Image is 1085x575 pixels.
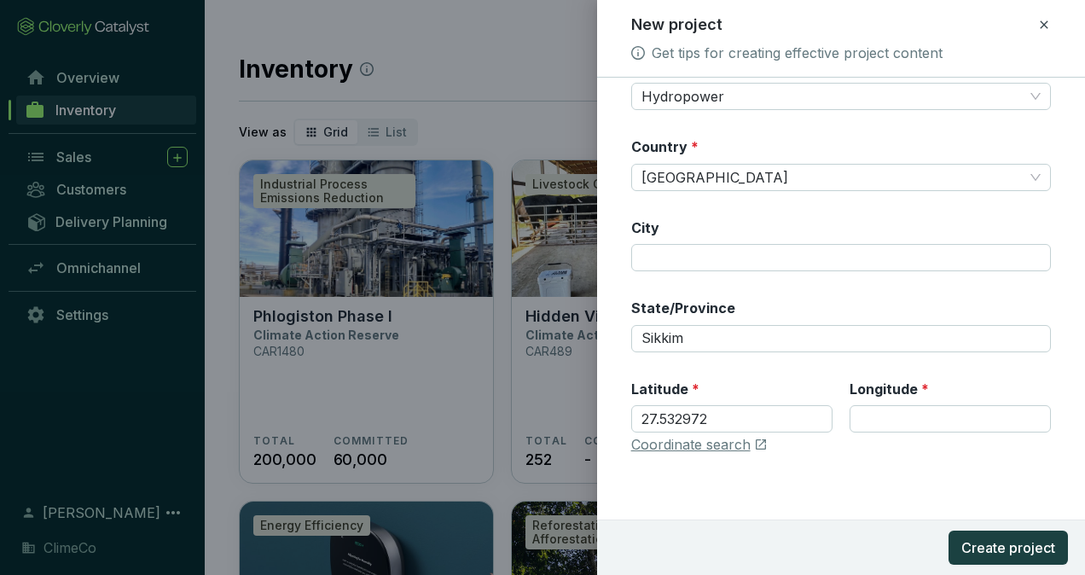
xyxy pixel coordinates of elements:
[652,43,943,63] a: Get tips for creating effective project content
[961,537,1055,558] span: Create project
[949,531,1068,565] button: Create project
[631,380,699,398] label: Latitude
[631,218,659,237] label: City
[631,14,722,36] h2: New project
[631,299,735,317] label: State/Province
[631,137,699,156] label: Country
[641,165,1041,190] span: India
[631,436,751,455] a: Coordinate search
[850,380,929,398] label: Longitude
[641,84,1041,109] span: Hydropower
